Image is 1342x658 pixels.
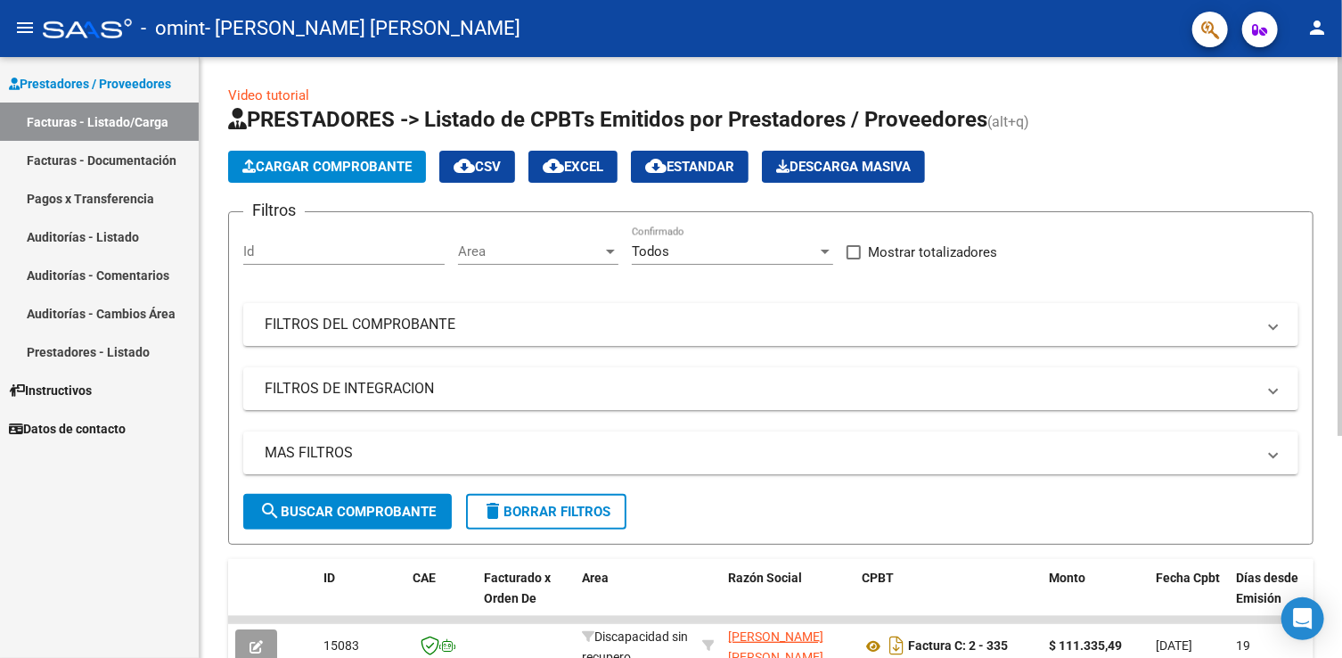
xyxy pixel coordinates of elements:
[728,571,802,585] span: Razón Social
[14,17,36,38] mat-icon: menu
[1049,571,1085,585] span: Monto
[228,151,426,183] button: Cargar Comprobante
[265,379,1256,399] mat-panel-title: FILTROS DE INTEGRACION
[645,155,667,177] mat-icon: cloud_download
[458,243,602,259] span: Area
[243,432,1298,474] mat-expansion-panel-header: MAS FILTROS
[575,559,695,637] datatable-header-cell: Area
[908,639,1008,654] strong: Factura C: 2 - 335
[243,367,1298,410] mat-expansion-panel-header: FILTROS DE INTEGRACION
[9,74,171,94] span: Prestadores / Proveedores
[259,504,436,520] span: Buscar Comprobante
[868,242,997,263] span: Mostrar totalizadores
[543,159,603,175] span: EXCEL
[228,87,309,103] a: Video tutorial
[439,151,515,183] button: CSV
[484,571,551,605] span: Facturado x Orden De
[243,198,305,223] h3: Filtros
[9,381,92,400] span: Instructivos
[9,419,126,439] span: Datos de contacto
[528,151,618,183] button: EXCEL
[259,500,281,522] mat-icon: search
[1149,559,1229,637] datatable-header-cell: Fecha Cpbt
[862,571,894,585] span: CPBT
[205,9,520,48] span: - [PERSON_NAME] [PERSON_NAME]
[1281,597,1324,640] div: Open Intercom Messenger
[316,559,405,637] datatable-header-cell: ID
[762,151,925,183] button: Descarga Masiva
[243,494,452,530] button: Buscar Comprobante
[1306,17,1328,38] mat-icon: person
[466,494,626,530] button: Borrar Filtros
[413,571,436,585] span: CAE
[1156,638,1192,653] span: [DATE]
[228,107,987,132] span: PRESTADORES -> Listado de CPBTs Emitidos por Prestadores / Proveedores
[1049,638,1122,653] strong: $ 111.335,49
[454,155,475,177] mat-icon: cloud_download
[543,155,564,177] mat-icon: cloud_download
[477,559,575,637] datatable-header-cell: Facturado x Orden De
[632,243,669,259] span: Todos
[323,638,359,653] span: 15083
[1229,559,1309,637] datatable-header-cell: Días desde Emisión
[1236,571,1298,605] span: Días desde Emisión
[1236,638,1250,653] span: 19
[631,151,749,183] button: Estandar
[721,559,855,637] datatable-header-cell: Razón Social
[482,504,610,520] span: Borrar Filtros
[645,159,734,175] span: Estandar
[265,315,1256,334] mat-panel-title: FILTROS DEL COMPROBANTE
[1156,571,1220,585] span: Fecha Cpbt
[242,159,412,175] span: Cargar Comprobante
[454,159,501,175] span: CSV
[855,559,1042,637] datatable-header-cell: CPBT
[141,9,205,48] span: - omint
[762,151,925,183] app-download-masive: Descarga masiva de comprobantes (adjuntos)
[1042,559,1149,637] datatable-header-cell: Monto
[482,500,503,522] mat-icon: delete
[987,113,1029,130] span: (alt+q)
[265,443,1256,463] mat-panel-title: MAS FILTROS
[243,303,1298,346] mat-expansion-panel-header: FILTROS DEL COMPROBANTE
[776,159,911,175] span: Descarga Masiva
[323,571,335,585] span: ID
[582,571,609,585] span: Area
[405,559,477,637] datatable-header-cell: CAE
